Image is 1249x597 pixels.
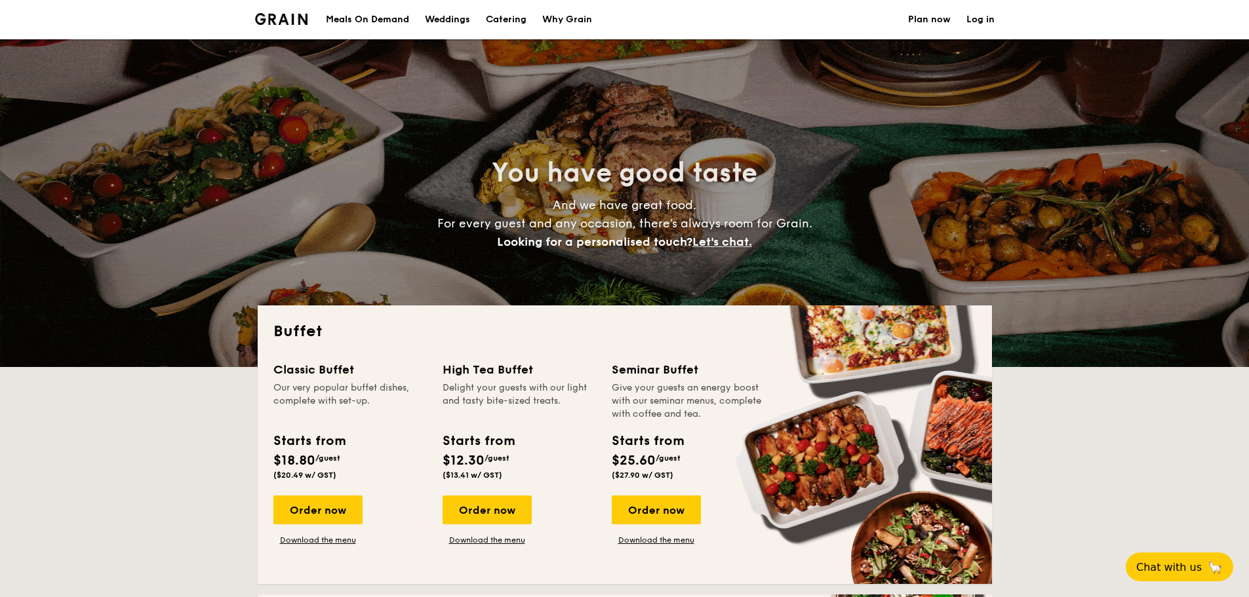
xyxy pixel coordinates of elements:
[443,381,596,421] div: Delight your guests with our light and tasty bite-sized treats.
[443,453,485,469] span: $12.30
[612,453,656,469] span: $25.60
[273,321,976,342] h2: Buffet
[692,235,752,249] span: Let's chat.
[612,431,683,451] div: Starts from
[443,431,514,451] div: Starts from
[273,431,345,451] div: Starts from
[612,381,765,421] div: Give your guests an energy boost with our seminar menus, complete with coffee and tea.
[443,471,502,480] span: ($13.41 w/ GST)
[612,471,673,480] span: ($27.90 w/ GST)
[1136,561,1202,573] span: Chat with us
[492,157,757,189] span: You have good taste
[612,535,701,545] a: Download the menu
[485,453,509,463] span: /guest
[273,381,427,421] div: Our very popular buffet dishes, complete with set-up.
[273,495,363,524] div: Order now
[273,471,336,480] span: ($20.49 w/ GST)
[273,360,427,379] div: Classic Buffet
[255,13,308,25] img: Grain
[443,495,532,524] div: Order now
[612,360,765,379] div: Seminar Buffet
[443,535,532,545] a: Download the menu
[1126,552,1233,581] button: Chat with us🦙
[273,453,315,469] span: $18.80
[315,453,340,463] span: /guest
[437,198,812,249] span: And we have great food. For every guest and any occasion, there’s always room for Grain.
[443,360,596,379] div: High Tea Buffet
[497,235,692,249] span: Looking for a personalised touch?
[612,495,701,524] div: Order now
[656,453,681,463] span: /guest
[255,13,308,25] a: Logotype
[273,535,363,545] a: Download the menu
[1207,560,1223,575] span: 🦙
